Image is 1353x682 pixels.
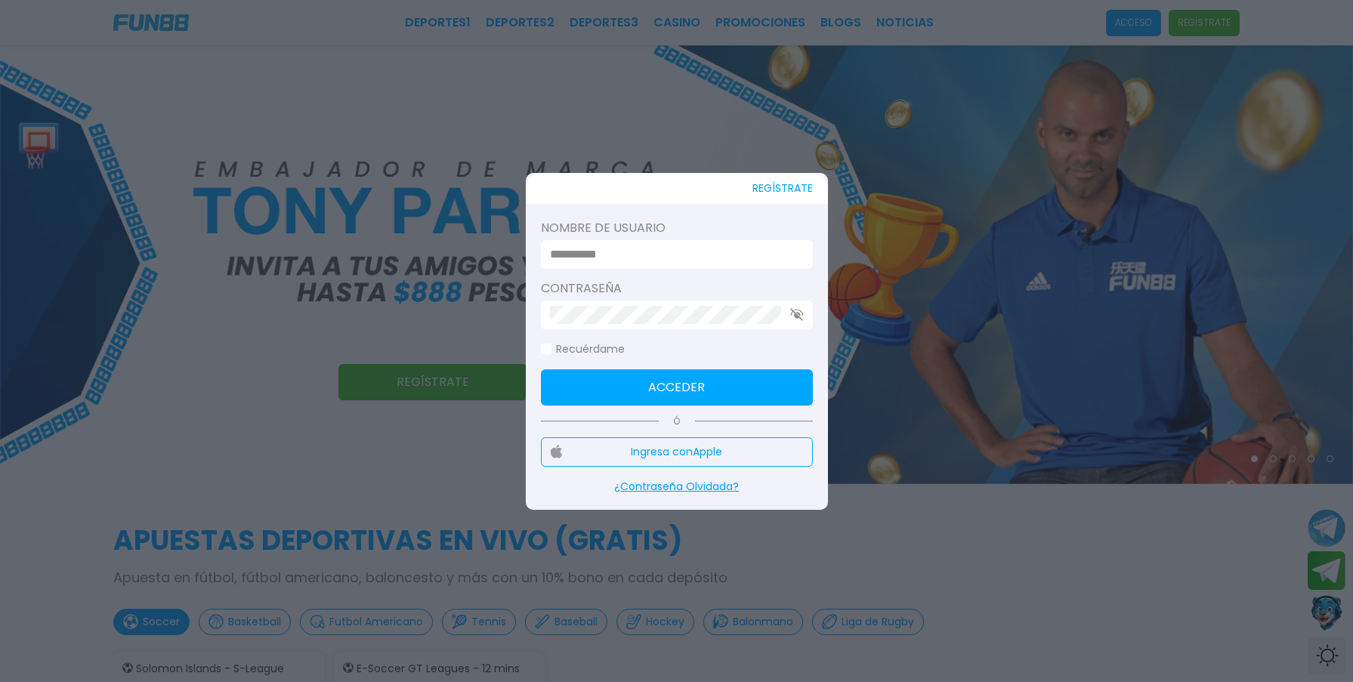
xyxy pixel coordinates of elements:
p: ¿Contraseña Olvidada? [541,479,813,495]
label: Recuérdame [541,341,625,357]
label: Contraseña [541,279,813,298]
button: Acceder [541,369,813,406]
p: Ó [541,415,813,428]
button: Ingresa conApple [541,437,813,467]
label: Nombre de usuario [541,219,813,237]
button: REGÍSTRATE [752,173,813,204]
